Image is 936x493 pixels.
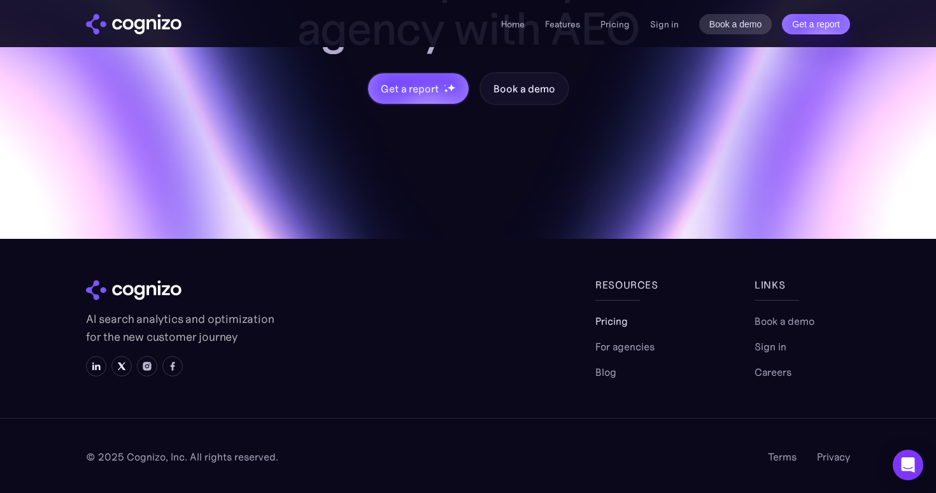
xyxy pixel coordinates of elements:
img: X icon [117,361,127,371]
a: Book a demo [699,14,772,34]
a: Get a report [782,14,850,34]
p: AI search analytics and optimization for the new customer journey [86,310,277,346]
a: Careers [755,364,791,380]
div: links [755,277,850,292]
img: star [444,84,446,86]
div: Book a demo [493,81,555,96]
img: star [447,83,455,92]
a: Home [501,18,525,30]
img: cognizo logo [86,280,181,301]
img: LinkedIn icon [91,361,101,371]
a: Pricing [600,18,630,30]
a: Blog [595,364,616,380]
a: Features [545,18,580,30]
a: Book a demo [479,72,569,105]
a: Get a reportstarstarstar [367,72,470,105]
a: Terms [768,449,797,464]
a: Pricing [595,313,628,329]
a: Sign in [650,17,679,32]
div: © 2025 Cognizo, Inc. All rights reserved. [86,449,278,464]
a: For agencies [595,339,655,354]
a: Book a demo [755,313,814,329]
img: cognizo logo [86,14,181,34]
div: Resources [595,277,691,292]
div: Open Intercom Messenger [893,450,923,480]
a: Privacy [817,449,850,464]
img: star [444,89,448,93]
div: Get a report [381,81,438,96]
a: home [86,14,181,34]
a: Sign in [755,339,786,354]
